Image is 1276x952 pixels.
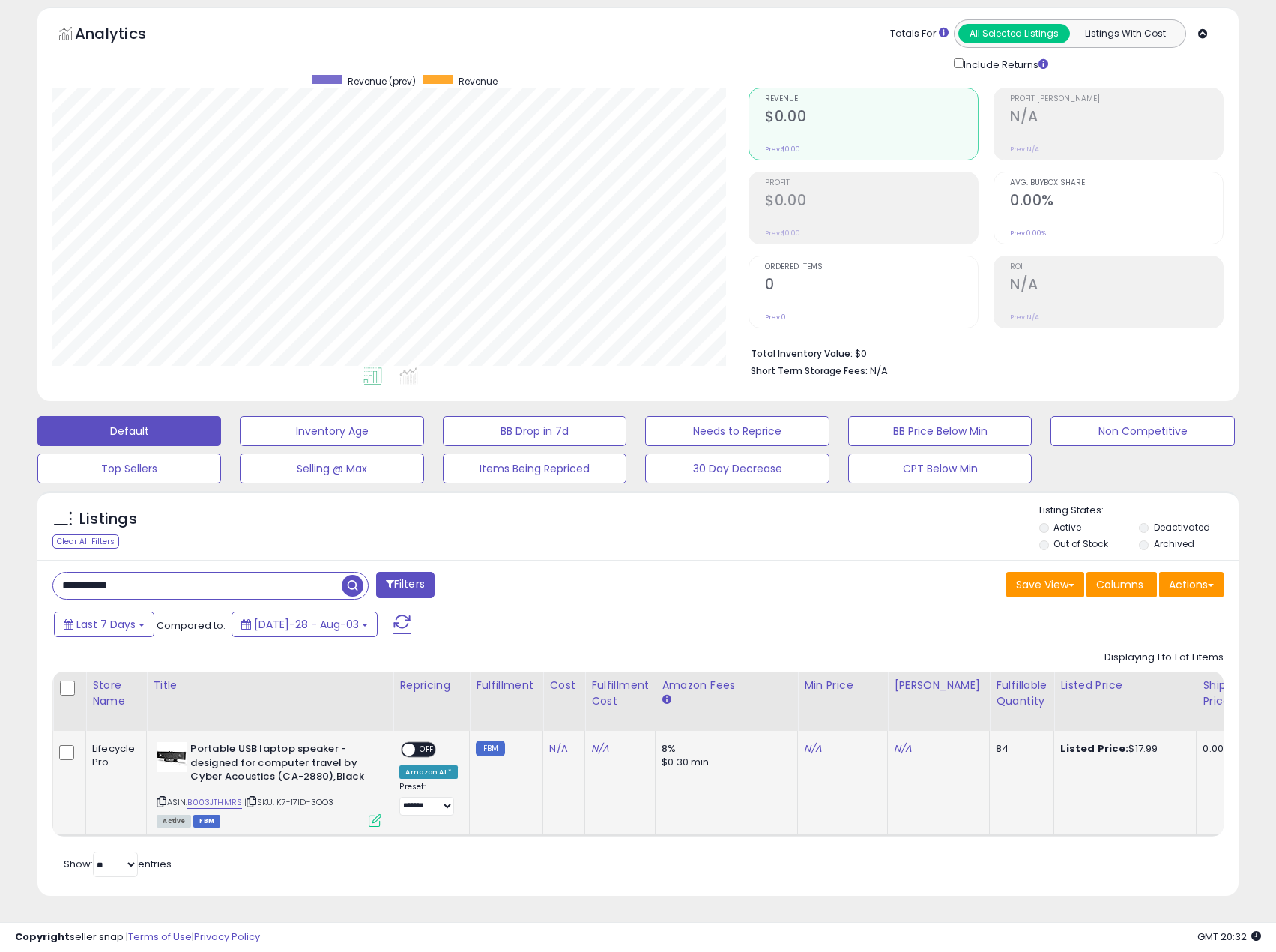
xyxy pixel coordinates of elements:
button: All Selected Listings [958,24,1070,43]
b: Listed Price: [1060,741,1128,756]
div: Title [153,678,387,693]
b: Portable USB laptop speaker - designed for computer travel by Cyber Acoustics (CA-2880),Black [190,742,372,788]
div: Clear All Filters [52,534,119,549]
div: Repricing [399,678,463,693]
span: Revenue (prev) [348,75,416,88]
div: Ship Price [1203,678,1233,709]
span: Revenue [459,75,498,88]
div: Totals For [890,27,949,41]
button: Inventory Age [240,416,423,446]
strong: Copyright [15,930,70,944]
div: 8% [662,742,786,756]
button: Needs to Reprice [645,416,829,446]
h2: $0.00 [765,108,978,128]
button: Top Sellers [37,454,221,483]
span: | SKU: K7-17ID-3OO3 [244,796,333,808]
a: Terms of Use [128,930,192,944]
div: Store Name [92,678,140,709]
button: CPT Below Min [848,454,1032,483]
button: Last 7 Days [54,612,154,637]
h2: $0.00 [765,192,978,212]
h2: 0.00% [1010,192,1223,212]
li: $0 [751,343,1212,361]
h2: 0 [765,276,978,296]
small: Prev: N/A [1010,145,1039,154]
img: 41ZujkvQoqL._SL40_.jpg [157,742,187,772]
button: [DATE]-28 - Aug-03 [232,612,378,637]
button: Selling @ Max [240,454,423,483]
h2: N/A [1010,108,1223,128]
button: Default [37,416,221,446]
div: Preset: [399,782,458,816]
div: seller snap | | [15,930,260,945]
label: Active [1053,521,1081,534]
small: Prev: 0 [765,313,786,322]
a: N/A [894,741,912,756]
div: $17.99 [1060,742,1185,756]
span: Profit [765,179,978,187]
div: Include Returns [943,55,1066,73]
a: B003JTHMRS [187,796,242,809]
div: Amazon Fees [662,678,791,693]
label: Archived [1154,537,1194,550]
div: 84 [996,742,1042,756]
span: Avg. Buybox Share [1010,179,1223,187]
b: Total Inventory Value: [751,347,853,360]
label: Out of Stock [1053,537,1108,550]
span: Show: entries [64,857,172,871]
div: Fulfillable Quantity [996,678,1047,709]
h5: Listings [79,509,137,530]
small: Prev: $0.00 [765,145,800,154]
button: Non Competitive [1050,416,1234,446]
span: Last 7 Days [76,617,136,632]
div: Displaying 1 to 1 of 1 items [1104,651,1224,665]
div: Fulfillment Cost [591,678,649,709]
span: ROI [1010,263,1223,271]
small: Prev: 0.00% [1010,229,1046,238]
a: N/A [591,741,609,756]
b: Short Term Storage Fees: [751,364,868,377]
button: Filters [376,572,435,598]
a: N/A [804,741,822,756]
h5: Analytics [75,23,175,48]
button: BB Drop in 7d [443,416,626,446]
div: 0.00 [1203,742,1227,756]
button: Listings With Cost [1069,24,1181,43]
div: Listed Price [1060,678,1190,693]
div: Amazon AI * [399,765,458,779]
button: Columns [1086,572,1157,597]
div: [PERSON_NAME] [894,678,983,693]
small: Prev: N/A [1010,313,1039,322]
span: Columns [1096,577,1143,592]
button: 30 Day Decrease [645,454,829,483]
span: [DATE]-28 - Aug-03 [254,617,359,632]
h2: N/A [1010,276,1223,296]
span: Ordered Items [765,263,978,271]
span: OFF [416,744,440,756]
button: Items Being Repriced [443,454,626,483]
span: Compared to: [157,618,226,633]
div: ASIN: [157,742,381,825]
small: FBM [476,741,505,756]
span: All listings currently available for purchase on Amazon [157,815,191,828]
div: Min Price [804,678,881,693]
small: Prev: $0.00 [765,229,800,238]
a: Privacy Policy [194,930,260,944]
button: Save View [1006,572,1084,597]
small: Amazon Fees. [662,693,671,707]
div: $0.30 min [662,756,786,769]
span: FBM [193,815,220,828]
div: Fulfillment [476,678,536,693]
a: N/A [549,741,567,756]
button: Actions [1159,572,1224,597]
div: Cost [549,678,578,693]
span: 2025-08-11 20:32 GMT [1197,930,1261,944]
button: BB Price Below Min [848,416,1032,446]
label: Deactivated [1154,521,1210,534]
div: Lifecycle Pro [92,742,135,769]
span: Profit [PERSON_NAME] [1010,95,1223,103]
span: Revenue [765,95,978,103]
p: Listing States: [1039,504,1239,518]
span: N/A [870,364,888,378]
